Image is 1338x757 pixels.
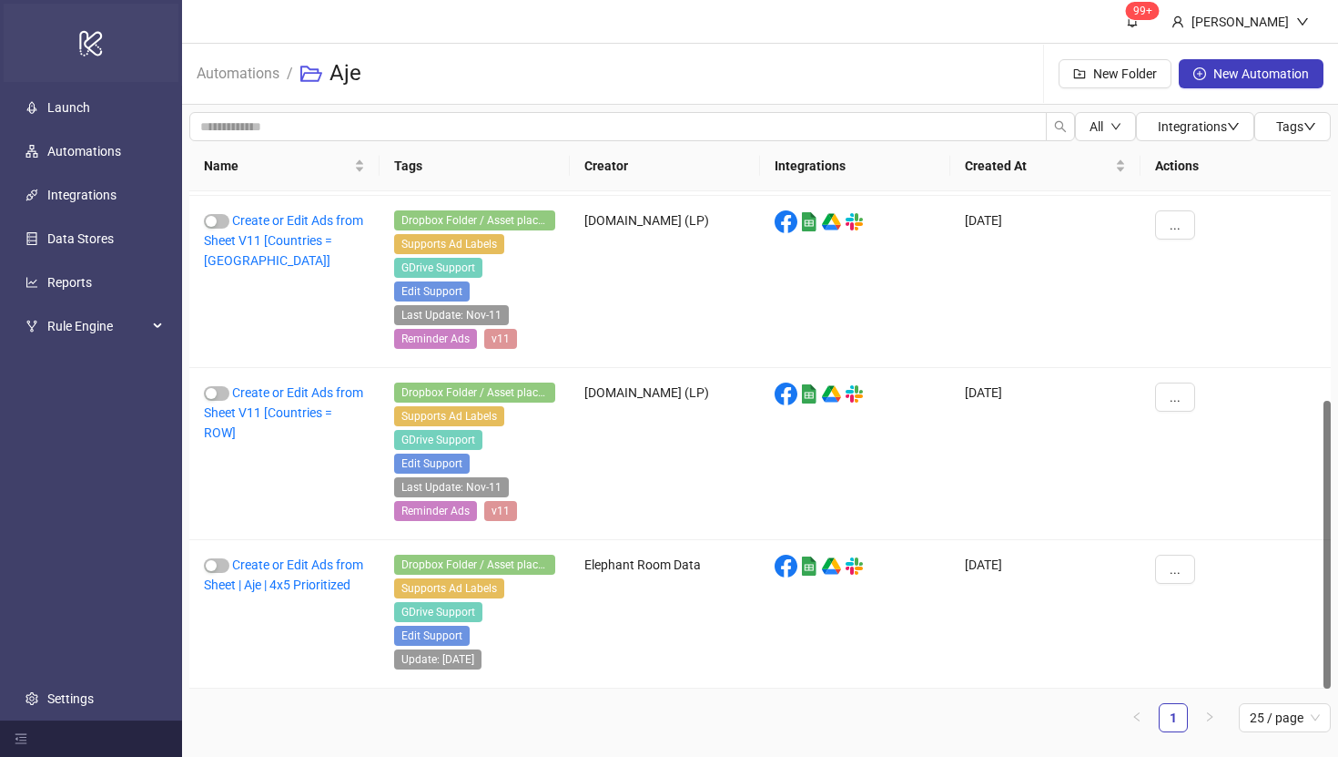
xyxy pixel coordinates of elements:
[1184,12,1296,32] div: [PERSON_NAME]
[380,141,570,191] th: Tags
[47,144,121,159] a: Automations
[329,59,361,88] h3: Aje
[1227,120,1240,133] span: down
[1170,562,1181,577] span: ...
[1213,66,1309,81] span: New Automation
[394,650,481,670] span: Update: 21-10-2024
[1250,704,1320,731] span: 25 / page
[394,626,470,646] span: Edit Support
[1093,66,1157,81] span: New Folder
[394,305,509,325] span: Last Update: Nov-11
[1090,119,1103,134] span: All
[394,555,555,575] span: Dropbox Folder / Asset placement detection
[287,45,293,103] li: /
[570,368,760,540] div: [DOMAIN_NAME] (LP)
[950,540,1140,689] div: [DATE]
[394,281,470,302] span: Edit Support
[484,501,517,521] span: v11
[760,141,950,191] th: Integrations
[1159,703,1188,732] li: 1
[394,406,504,426] span: Supports Ad Labels
[950,141,1140,191] th: Created At
[1155,210,1195,240] button: ...
[47,231,114,246] a: Data Stores
[394,430,482,450] span: GDrive Support
[1170,218,1181,232] span: ...
[1160,704,1187,731] a: 1
[950,196,1140,368] div: [DATE]
[394,477,509,497] span: Last Update: Nov-11
[1276,119,1316,134] span: Tags
[394,383,555,403] span: Dropbox Folder / Asset placement detection
[1171,15,1184,28] span: user
[950,368,1140,540] div: [DATE]
[25,320,38,332] span: fork
[204,156,350,176] span: Name
[1254,112,1331,141] button: Tagsdown
[1170,390,1181,404] span: ...
[570,196,760,368] div: [DOMAIN_NAME] (LP)
[1126,2,1160,20] sup: 1703
[484,329,517,349] span: v11
[1296,15,1309,28] span: down
[15,732,27,745] span: menu-fold
[47,100,90,115] a: Launch
[1204,711,1215,722] span: right
[1195,703,1224,732] button: right
[1122,703,1151,732] button: left
[47,275,92,290] a: Reports
[300,63,322,85] span: folder-open
[394,454,470,474] span: Edit Support
[394,329,477,349] span: Reminder Ads
[394,501,477,521] span: Reminder Ads
[1158,119,1240,134] span: Integrations
[47,691,94,706] a: Settings
[204,213,363,268] a: Create or Edit Ads from Sheet V11 [Countries = [GEOGRAPHIC_DATA]]
[47,188,117,202] a: Integrations
[1155,383,1195,412] button: ...
[394,258,482,278] span: GDrive Support
[47,308,147,344] span: Rule Engine
[394,210,555,230] span: Dropbox Folder / Asset placement detection
[394,578,504,598] span: Supports Ad Labels
[394,234,504,254] span: Supports Ad Labels
[1136,112,1254,141] button: Integrationsdown
[1155,555,1195,584] button: ...
[189,141,380,191] th: Name
[965,156,1111,176] span: Created At
[570,540,760,689] div: Elephant Room Data
[204,558,363,592] a: Create or Edit Ads from Sheet | Aje | 4x5 Prioritized
[1303,120,1316,133] span: down
[1073,67,1086,80] span: folder-add
[1122,703,1151,732] li: Previous Page
[1075,112,1136,141] button: Alldown
[204,385,363,440] a: Create or Edit Ads from Sheet V11 [Countries = ROW]
[1110,121,1121,132] span: down
[1140,141,1331,191] th: Actions
[1054,120,1067,133] span: search
[1059,59,1171,88] button: New Folder
[1195,703,1224,732] li: Next Page
[394,602,482,622] span: GDrive Support
[1179,59,1323,88] button: New Automation
[193,62,283,82] a: Automations
[570,141,760,191] th: Creator
[1126,15,1139,27] span: bell
[1131,711,1142,722] span: left
[1239,703,1331,732] div: Page Size
[1193,67,1206,80] span: plus-circle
